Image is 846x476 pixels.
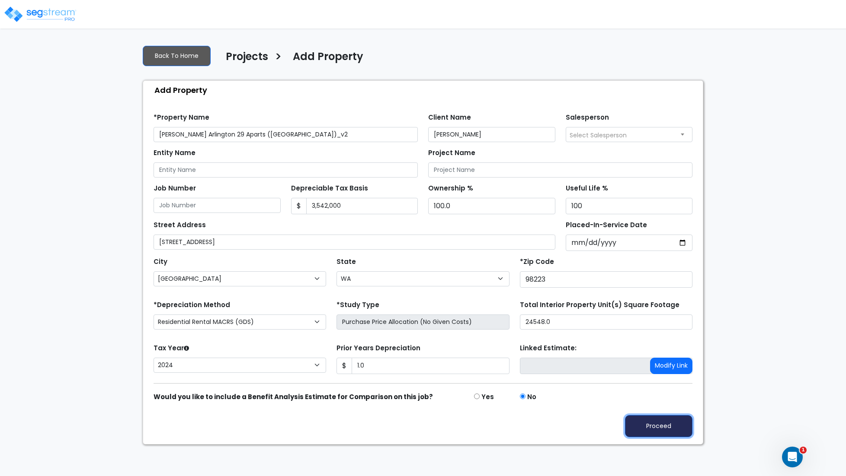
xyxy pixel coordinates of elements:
[625,415,692,437] button: Proceed
[154,343,189,353] label: Tax Year
[291,184,368,194] label: Depreciable Tax Basis
[293,51,363,65] h4: Add Property
[520,343,577,353] label: Linked Estimate:
[154,300,230,310] label: *Depreciation Method
[154,184,196,194] label: Job Number
[566,220,647,230] label: Placed-In-Service Date
[336,257,356,267] label: State
[428,127,555,142] input: Client Name
[566,184,608,194] label: Useful Life %
[154,392,433,401] strong: Would you like to include a Benefit Analysis Estimate for Comparison on this job?
[566,113,609,123] label: Salesperson
[481,392,494,402] label: Yes
[782,447,803,467] iframe: Intercom live chat
[428,198,555,214] input: Ownership %
[291,198,307,214] span: $
[143,46,211,66] a: Back To Home
[154,113,209,123] label: *Property Name
[154,198,281,213] input: Job Number
[520,314,692,330] input: total square foot
[275,50,282,67] h3: >
[428,162,692,178] input: Project Name
[428,113,471,123] label: Client Name
[650,358,692,374] button: Modify Link
[352,358,509,374] input: 0.00
[336,358,352,374] span: $
[336,300,379,310] label: *Study Type
[566,198,693,214] input: Useful Life %
[219,51,268,69] a: Projects
[154,235,555,250] input: Street Address
[3,6,77,23] img: logo_pro_r.png
[154,127,418,142] input: Property Name
[154,257,167,267] label: City
[286,51,363,69] a: Add Property
[154,148,195,158] label: Entity Name
[306,198,418,214] input: 0.00
[520,271,692,288] input: Zip Code
[428,148,475,158] label: Project Name
[154,220,206,230] label: Street Address
[147,81,703,99] div: Add Property
[570,131,627,140] span: Select Salesperson
[527,392,536,402] label: No
[520,300,679,310] label: Total Interior Property Unit(s) Square Footage
[428,184,473,194] label: Ownership %
[154,162,418,178] input: Entity Name
[520,257,554,267] label: *Zip Code
[800,447,807,454] span: 1
[226,51,268,65] h4: Projects
[336,343,420,353] label: Prior Years Depreciation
